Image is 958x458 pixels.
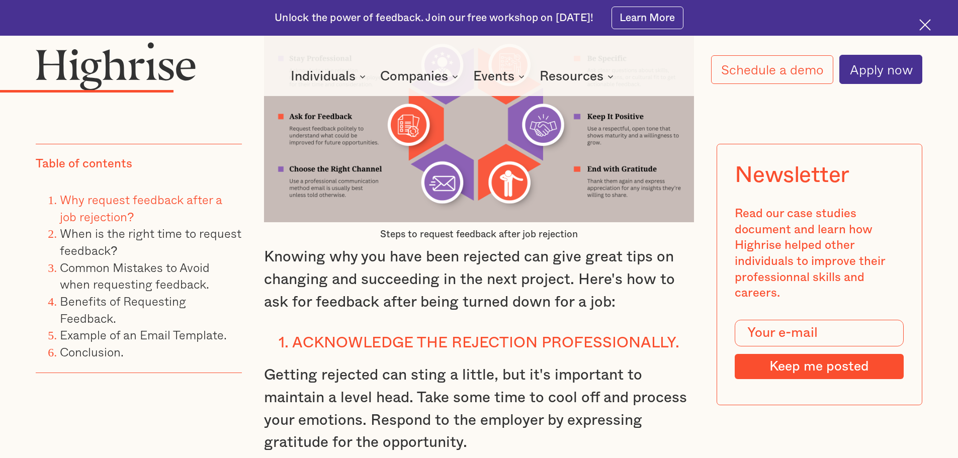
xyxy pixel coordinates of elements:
[60,292,186,327] a: Benefits of Requesting Feedback.
[540,70,603,82] div: Resources
[540,70,617,82] div: Resources
[60,190,222,226] a: Why request feedback after a job rejection?
[735,206,904,302] div: Read our case studies document and learn how Highrise helped other individuals to improve their p...
[264,364,694,454] p: Getting rejected can sting a little, but it's important to maintain a level head. Take some time ...
[919,19,931,31] img: Cross icon
[60,258,210,294] a: Common Mistakes to Avoid when requesting feedback.
[711,55,834,84] a: Schedule a demo
[60,224,241,259] a: When is the right time to request feedback?
[839,55,922,84] a: Apply now
[735,162,849,188] div: Newsletter
[291,70,369,82] div: Individuals
[380,70,448,82] div: Companies
[735,354,904,379] input: Keep me posted
[60,325,227,344] a: Example of an Email Template.
[473,70,514,82] div: Events
[36,42,196,90] img: Highrise logo
[473,70,528,82] div: Events
[264,246,694,313] p: Knowing why you have been rejected can give great tips on changing and succeeding in the next pro...
[264,334,694,352] h4: 1. Acknowledge the rejection professionally.
[36,156,132,172] div: Table of contents
[291,70,356,82] div: Individuals
[60,342,124,361] a: Conclusion.
[380,70,461,82] div: Companies
[612,7,683,29] a: Learn More
[264,228,694,241] figcaption: Steps to request feedback after job rejection
[275,11,593,25] div: Unlock the power of feedback. Join our free workshop on [DATE]!
[735,320,904,379] form: Modal Form
[735,320,904,347] input: Your e-mail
